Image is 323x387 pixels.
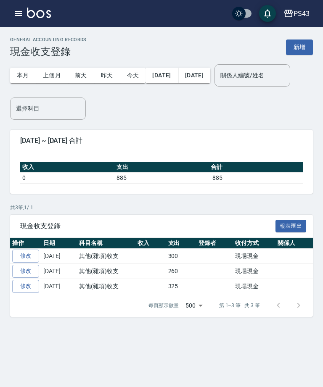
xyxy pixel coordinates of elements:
[41,264,77,279] td: [DATE]
[135,238,166,249] th: 收入
[280,5,313,22] button: PS43
[77,264,135,279] td: 其他(雜項)收支
[12,250,39,263] a: 修改
[166,279,197,294] td: 325
[209,172,303,183] td: -885
[20,162,114,173] th: 收入
[77,238,135,249] th: 科目名稱
[286,39,313,55] button: 新增
[10,238,41,249] th: 操作
[166,238,197,249] th: 支出
[77,279,135,294] td: 其他(雜項)收支
[275,221,307,229] a: 報表匯出
[275,220,307,233] button: 報表匯出
[196,238,233,249] th: 登錄者
[10,46,87,58] h3: 現金收支登錄
[166,264,197,279] td: 260
[294,8,310,19] div: PS43
[41,238,77,249] th: 日期
[10,204,313,211] p: 共 3 筆, 1 / 1
[68,68,94,83] button: 前天
[77,249,135,264] td: 其他(雜項)收支
[148,302,179,309] p: 每頁顯示數量
[286,43,313,51] a: 新增
[233,279,275,294] td: 現場現金
[259,5,276,22] button: save
[12,265,39,278] a: 修改
[275,238,312,249] th: 關係人
[233,238,275,249] th: 收付方式
[94,68,120,83] button: 昨天
[120,68,146,83] button: 今天
[233,264,275,279] td: 現場現金
[178,68,210,83] button: [DATE]
[146,68,178,83] button: [DATE]
[41,279,77,294] td: [DATE]
[114,162,209,173] th: 支出
[182,294,206,317] div: 500
[114,172,209,183] td: 885
[233,249,275,264] td: 現場現金
[20,222,275,230] span: 現金收支登錄
[27,8,51,18] img: Logo
[20,137,303,145] span: [DATE] ~ [DATE] 合計
[10,37,87,42] h2: GENERAL ACCOUNTING RECORDS
[20,172,114,183] td: 0
[41,249,77,264] td: [DATE]
[209,162,303,173] th: 合計
[219,302,260,309] p: 第 1–3 筆 共 3 筆
[10,68,36,83] button: 本月
[166,249,197,264] td: 300
[12,280,39,293] a: 修改
[36,68,68,83] button: 上個月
